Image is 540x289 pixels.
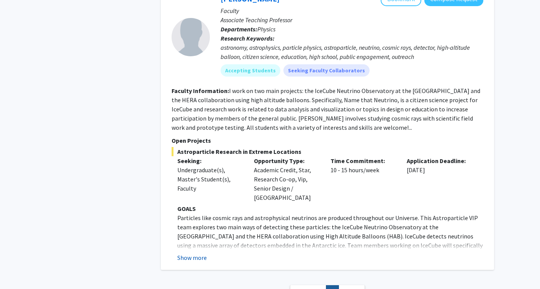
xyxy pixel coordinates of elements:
[172,136,483,145] p: Open Projects
[172,87,480,131] fg-read-more: I work on two main projects: the IceCube Neutrino Observatory at the [GEOGRAPHIC_DATA] and the HE...
[221,43,483,61] div: astronomy, astrophysics, particle physics, astroparticle, neutrino, cosmic rays, detector, high-a...
[283,64,370,77] mat-chip: Seeking Faculty Collaborators
[177,205,196,212] strong: GOALS
[221,25,257,33] b: Departments:
[177,213,483,278] p: Particles like cosmic rays and astrophysical neutrinos are produced throughout our Universe. This...
[401,156,478,202] div: [DATE]
[221,6,483,15] p: Faculty
[177,253,207,262] button: Show more
[407,156,472,165] p: Application Deadline:
[177,165,242,193] div: Undergraduate(s), Master's Student(s), Faculty
[6,255,33,283] iframe: Chat
[325,156,401,202] div: 10 - 15 hours/week
[221,64,280,77] mat-chip: Accepting Students
[221,15,483,24] p: Associate Teaching Professor
[172,87,229,95] b: Faculty Information:
[172,147,483,156] span: Astroparticle Research in Extreme Locations
[257,25,275,33] span: Physics
[177,156,242,165] p: Seeking:
[221,34,275,42] b: Research Keywords:
[254,156,319,165] p: Opportunity Type:
[248,156,325,202] div: Academic Credit, Star, Research Co-op, Vip, Senior Design / [GEOGRAPHIC_DATA]
[331,156,396,165] p: Time Commitment:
